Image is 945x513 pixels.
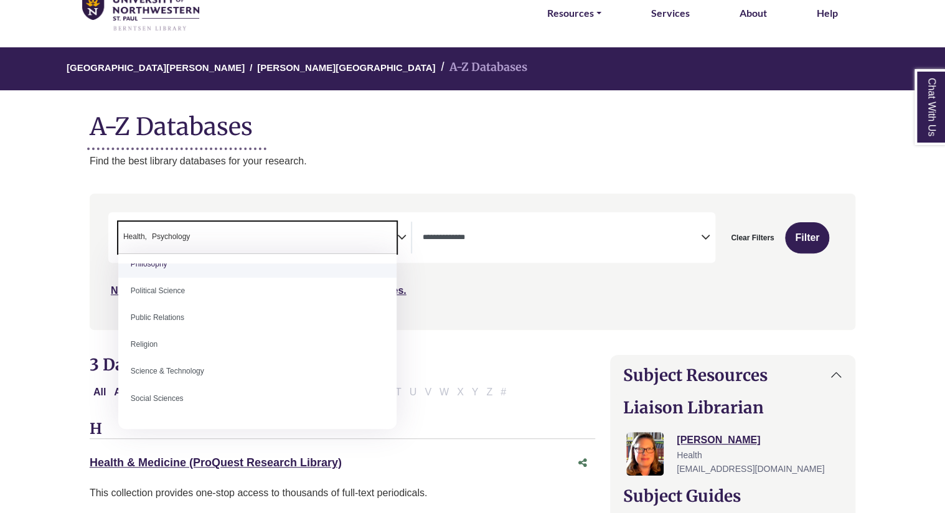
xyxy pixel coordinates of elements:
[90,153,855,169] p: Find the best library databases for your research.
[118,231,147,243] li: Health
[90,354,271,375] span: 3 Databases Found for:
[611,355,855,395] button: Subject Resources
[90,456,342,469] a: Health & Medicine (ProQuest Research Library)
[118,358,397,385] li: Science & Technology
[677,464,824,474] span: [EMAIL_ADDRESS][DOMAIN_NAME]
[90,485,595,501] p: This collection provides one-stop access to thousands of full-text periodicals.
[152,231,190,243] span: Psychology
[118,304,397,331] li: Public Relations
[422,233,701,243] textarea: Search
[90,420,595,439] h3: H
[651,5,690,21] a: Services
[118,251,397,278] li: Philosophy
[623,486,842,506] h2: Subject Guides
[192,233,198,243] textarea: Search
[67,60,245,73] a: [GEOGRAPHIC_DATA][PERSON_NAME]
[570,451,595,475] button: Share this database
[740,5,767,21] a: About
[723,222,782,253] button: Clear Filters
[547,5,601,21] a: Resources
[118,331,397,358] li: Religion
[90,194,855,329] nav: Search filters
[626,432,664,476] img: Jessica Moore
[257,60,435,73] a: [PERSON_NAME][GEOGRAPHIC_DATA]
[90,384,110,400] button: All
[623,398,842,417] h2: Liaison Librarian
[817,5,838,21] a: Help
[118,412,397,439] li: Spanish
[677,450,702,460] span: Health
[435,59,527,77] li: A-Z Databases
[785,222,829,253] button: Submit for Search Results
[118,278,397,304] li: Political Science
[110,384,125,400] button: Filter Results A
[147,231,190,243] li: Psychology
[123,231,147,243] span: Health
[118,385,397,412] li: Social Sciences
[90,386,511,397] div: Alpha-list to filter by first letter of database name
[90,47,855,90] nav: breadcrumb
[111,285,407,296] a: Not sure where to start? Check our Recommended Databases.
[677,435,760,445] a: [PERSON_NAME]
[90,103,855,141] h1: A-Z Databases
